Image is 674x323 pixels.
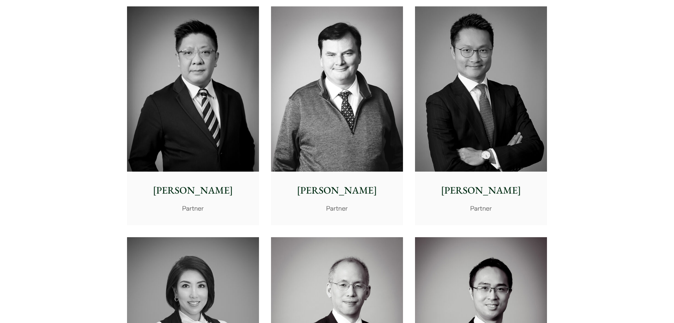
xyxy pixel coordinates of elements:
[277,204,397,213] p: Partner
[133,204,253,213] p: Partner
[421,183,541,198] p: [PERSON_NAME]
[415,6,547,225] a: [PERSON_NAME] Partner
[127,6,259,225] a: [PERSON_NAME] Partner
[133,183,253,198] p: [PERSON_NAME]
[271,6,403,225] a: [PERSON_NAME] Partner
[421,204,541,213] p: Partner
[277,183,397,198] p: [PERSON_NAME]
